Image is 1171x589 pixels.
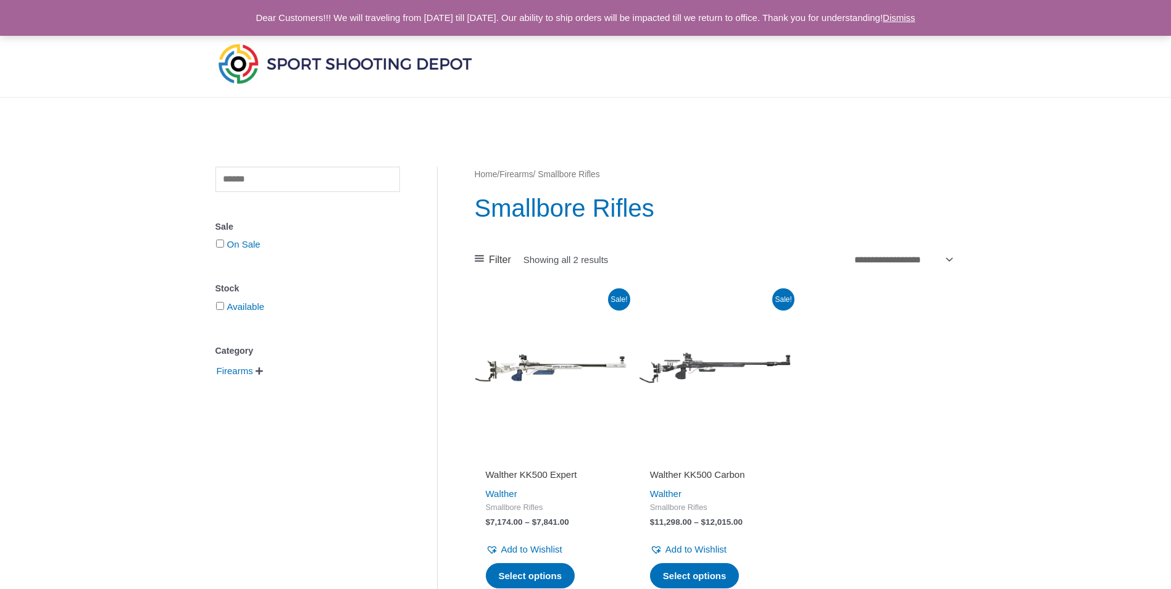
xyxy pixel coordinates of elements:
span: $ [650,517,655,527]
a: Dismiss [883,12,915,23]
span: Add to Wishlist [501,544,562,554]
p: Showing all 2 results [523,255,609,264]
img: Sport Shooting Depot [215,41,475,86]
img: Walther KK500 Carbon [639,292,791,444]
a: Add to Wishlist [486,541,562,558]
img: Walther KK500 Expert [475,292,627,444]
span: Smallbore Rifles [486,503,615,513]
span: Smallbore Rifles [650,503,780,513]
bdi: 7,174.00 [486,517,523,527]
a: Firearms [499,170,533,179]
span: Firearms [215,361,254,382]
a: Walther [650,488,681,499]
a: Walther KK500 Expert [486,469,615,485]
a: On Sale [227,239,260,249]
a: Walther [486,488,517,499]
a: Home [475,170,498,179]
iframe: Customer reviews powered by Trustpilot [486,451,615,466]
bdi: 12,015.00 [701,517,743,527]
div: Stock [215,280,400,298]
span: – [694,517,699,527]
a: Filter [475,251,511,269]
a: Firearms [215,365,254,375]
input: Available [216,302,224,310]
div: Sale [215,218,400,236]
bdi: 7,841.00 [532,517,569,527]
span: Sale! [772,288,794,311]
span: $ [701,517,706,527]
span: Sale! [608,288,630,311]
iframe: Customer reviews powered by Trustpilot [650,451,780,466]
input: On Sale [216,240,224,248]
span: Filter [489,251,511,269]
span: $ [486,517,491,527]
a: Select options for “Walther KK500 Carbon” [650,563,740,589]
h1: Smallbore Rifles [475,191,956,225]
a: Select options for “Walther KK500 Expert” [486,563,575,589]
h2: Walther KK500 Expert [486,469,615,481]
span: $ [532,517,537,527]
span: Add to Wishlist [665,544,727,554]
span:  [256,367,263,375]
bdi: 11,298.00 [650,517,692,527]
select: Shop order [850,250,956,269]
a: Add to Wishlist [650,541,727,558]
a: Walther KK500 Carbon [650,469,780,485]
nav: Breadcrumb [475,167,956,183]
a: Available [227,301,265,312]
div: Category [215,342,400,360]
h2: Walther KK500 Carbon [650,469,780,481]
span: – [525,517,530,527]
